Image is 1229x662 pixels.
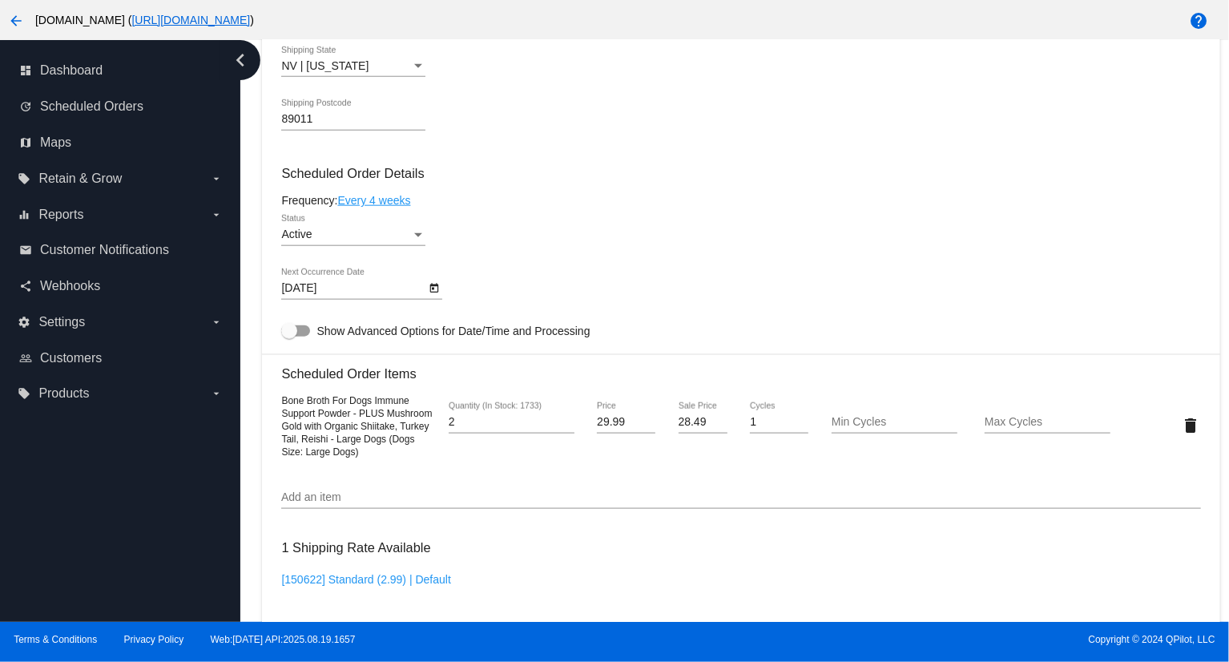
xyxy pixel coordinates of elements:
input: Price [597,416,655,429]
a: email Customer Notifications [19,237,223,263]
mat-select: Status [281,228,425,241]
span: Maps [40,135,71,150]
span: Products [38,386,89,401]
input: Sale Price [679,416,727,429]
input: Cycles [750,416,808,429]
h3: Scheduled Order Items [281,354,1200,381]
h3: 1 Shipping Rate Available [281,531,430,565]
mat-icon: arrow_back [6,11,26,30]
a: people_outline Customers [19,345,223,371]
i: chevron_left [228,47,253,73]
a: map Maps [19,130,223,155]
h3: Scheduled Order Details [281,166,1200,181]
a: Privacy Policy [124,634,184,645]
mat-icon: help [1190,11,1209,30]
i: people_outline [19,352,32,365]
a: share Webhooks [19,273,223,299]
span: NV | [US_STATE] [281,59,369,72]
span: Retain & Grow [38,172,122,186]
a: [150622] Standard (2.99) | Default [281,573,450,586]
a: update Scheduled Orders [19,94,223,119]
div: Frequency: [281,194,1200,207]
span: Active [281,228,312,240]
i: dashboard [19,64,32,77]
a: Every 4 weeks [337,194,410,207]
i: share [19,280,32,293]
span: [DOMAIN_NAME] ( ) [35,14,254,26]
i: update [19,100,32,113]
i: map [19,136,32,149]
mat-icon: delete [1182,416,1201,435]
mat-select: Shipping State [281,60,425,73]
a: [URL][DOMAIN_NAME] [131,14,250,26]
span: Dashboard [40,63,103,78]
span: Scheduled Orders [40,99,143,114]
span: Bone Broth For Dogs Immune Support Powder - PLUS Mushroom Gold with Organic Shiitake, Turkey Tail... [281,395,432,458]
i: equalizer [18,208,30,221]
input: Add an item [281,491,1200,504]
input: Next Occurrence Date [281,282,425,295]
input: Min Cycles [832,416,957,429]
i: arrow_drop_down [210,172,223,185]
span: Customer Notifications [40,243,169,257]
input: Quantity (In Stock: 1733) [449,416,574,429]
i: arrow_drop_down [210,387,223,400]
span: Reports [38,208,83,222]
span: Settings [38,315,85,329]
span: Copyright © 2024 QPilot, LLC [628,634,1215,645]
i: email [19,244,32,256]
span: Show Advanced Options for Date/Time and Processing [316,323,590,339]
i: settings [18,316,30,329]
a: Terms & Conditions [14,634,97,645]
input: Max Cycles [985,416,1110,429]
input: Shipping Postcode [281,113,425,126]
i: local_offer [18,172,30,185]
i: arrow_drop_down [210,208,223,221]
i: local_offer [18,387,30,400]
button: Open calendar [425,279,442,296]
span: Webhooks [40,279,100,293]
i: arrow_drop_down [210,316,223,329]
span: Customers [40,351,102,365]
a: dashboard Dashboard [19,58,223,83]
a: Web:[DATE] API:2025.08.19.1657 [211,634,356,645]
